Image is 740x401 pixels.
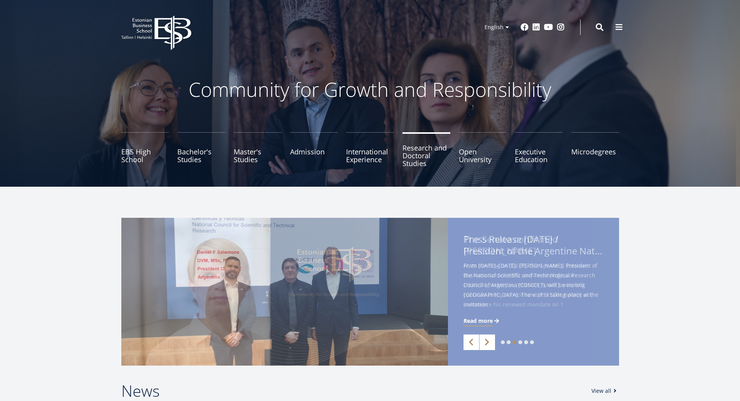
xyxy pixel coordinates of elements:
a: 4 [518,340,522,344]
a: 3 [513,340,516,344]
a: Executive Education [515,132,563,171]
a: 1 [501,340,505,344]
a: Instagram [557,23,565,31]
p: Community for Growth and Responsibility [164,78,576,101]
a: Bachelor's Studies [177,132,225,171]
span: The Senate confirmed [PERSON_NAME] [464,233,604,271]
a: 6 [530,340,534,344]
a: Admission [290,132,338,171]
a: Microdegrees [571,132,619,171]
a: International Experience [346,132,394,171]
a: Next [479,334,495,350]
a: 5 [524,340,528,344]
a: EBS High School [121,132,169,171]
span: At its meeting on [DATE], the Senate of Estonian Business School (EBS) confirmed Professor [PERSO... [464,261,604,322]
a: Research and Doctoral Studies [402,132,450,171]
span: Read more [464,317,493,325]
a: View all [591,387,619,395]
a: Previous [464,334,479,350]
a: Open University [459,132,507,171]
img: a [121,218,448,366]
a: Master's Studies [234,132,282,171]
a: Facebook [521,23,528,31]
a: 2 [507,340,511,344]
a: Linkedin [532,23,540,31]
a: Read more [464,317,500,325]
h2: News [121,381,584,401]
a: Youtube [544,23,553,31]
